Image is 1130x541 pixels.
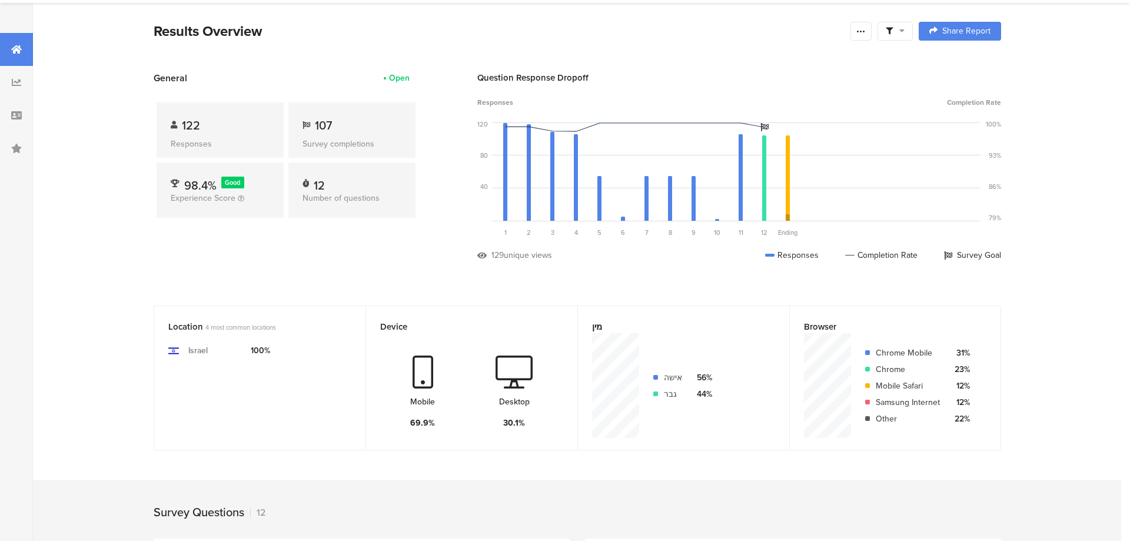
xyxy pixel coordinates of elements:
div: 12% [949,396,970,409]
div: Completion Rate [845,249,918,261]
div: 23% [949,363,970,376]
span: 3 [551,228,554,237]
span: 6 [621,228,625,237]
div: Mobile Safari [876,380,940,392]
div: Results Overview [154,21,845,42]
div: 30.1% [503,417,525,429]
i: Survey Goal [760,123,769,131]
span: Completion Rate [947,97,1001,108]
div: 44% [692,388,712,400]
div: גבר [664,388,682,400]
div: Mobile [410,396,435,408]
div: Responses [765,249,819,261]
div: Survey completions [303,138,401,150]
div: 31% [949,347,970,359]
span: 122 [182,117,200,134]
span: 12 [761,228,767,237]
div: Responses [171,138,270,150]
div: Desktop [499,396,530,408]
span: 98.4% [184,177,217,194]
div: 12 [250,506,265,519]
div: Browser [804,320,967,333]
span: 5 [597,228,601,237]
span: 4 most common locations [205,323,276,332]
span: 4 [574,228,578,237]
div: unique views [504,249,552,261]
div: Location [168,320,332,333]
div: Question Response Dropoff [477,71,1001,84]
div: 120 [477,120,488,129]
div: 22% [949,413,970,425]
span: 11 [739,228,743,237]
span: Number of questions [303,192,380,204]
span: 107 [315,117,332,134]
div: 40 [480,182,488,191]
div: Other [876,413,940,425]
span: 1 [504,228,507,237]
span: 10 [714,228,720,237]
div: Device [380,320,544,333]
div: Chrome [876,363,940,376]
div: 86% [989,182,1001,191]
span: 2 [527,228,531,237]
span: 7 [645,228,649,237]
div: 93% [989,151,1001,160]
div: Survey Goal [944,249,1001,261]
div: אישה [664,371,682,384]
span: 8 [669,228,672,237]
div: Ending [776,228,800,237]
div: 100% [986,120,1001,129]
div: 12% [949,380,970,392]
div: 69.9% [410,417,435,429]
div: 129 [491,249,504,261]
div: 12 [314,177,325,188]
div: Samsung Internet [876,396,940,409]
div: Israel [188,344,208,357]
div: 80 [480,151,488,160]
div: Survey Questions [154,503,244,521]
div: Chrome Mobile [876,347,940,359]
div: מין [592,320,756,333]
span: Responses [477,97,513,108]
span: 9 [692,228,696,237]
span: General [154,71,187,85]
div: Open [389,72,410,84]
div: 56% [692,371,712,384]
div: 100% [251,344,270,357]
span: Experience Score [171,192,235,204]
span: Good [225,178,240,187]
span: Share Report [942,27,991,35]
div: 79% [989,213,1001,223]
